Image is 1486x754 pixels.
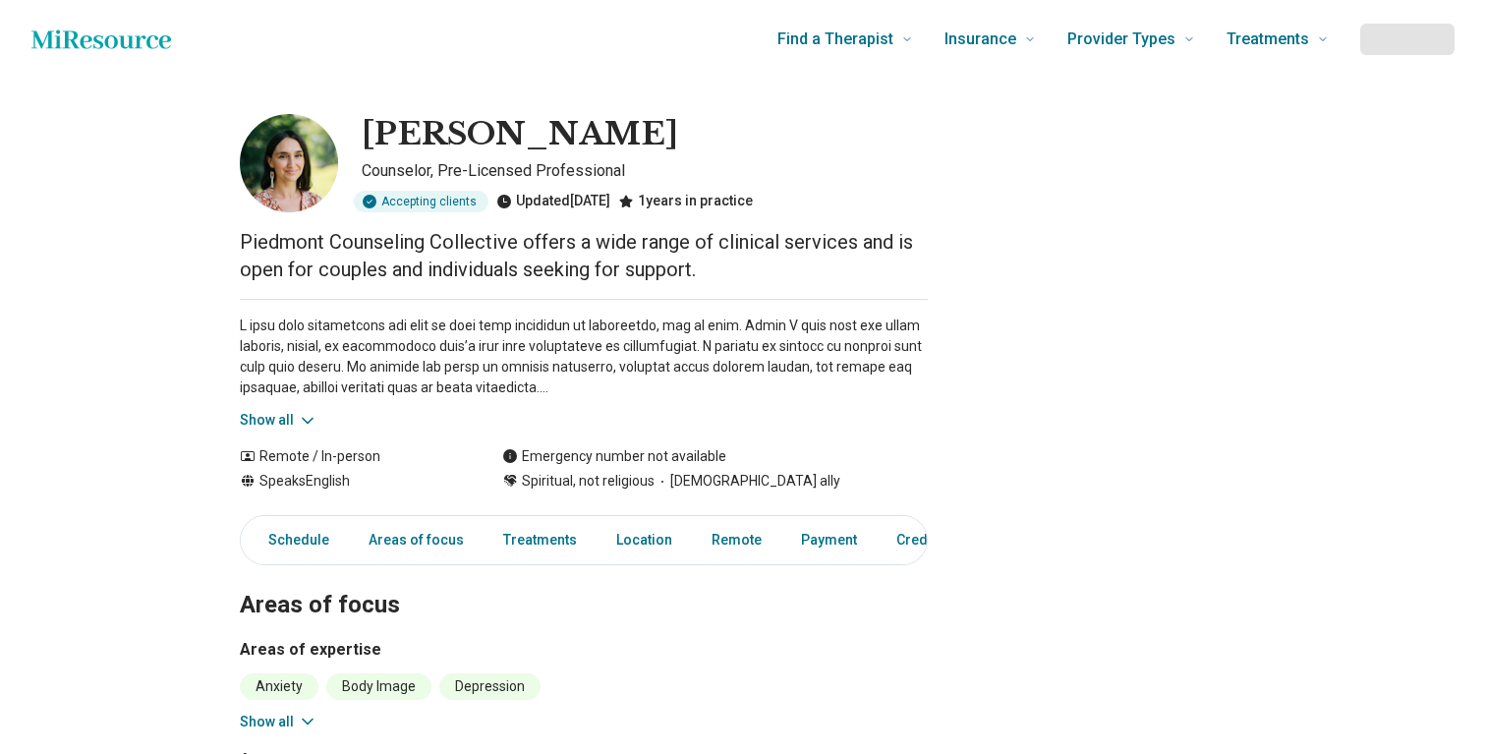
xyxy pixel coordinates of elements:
a: Treatments [491,520,589,560]
h1: [PERSON_NAME] [362,114,678,155]
img: Sidney Hall, Counselor [240,114,338,212]
p: Counselor, Pre-Licensed Professional [362,159,928,183]
div: Accepting clients [354,191,488,212]
span: Spiritual, not religious [522,471,655,492]
span: Provider Types [1067,26,1175,53]
p: Piedmont Counseling Collective offers a wide range of clinical services and is open for couples a... [240,228,928,283]
div: Emergency number not available [502,446,726,467]
li: Anxiety [240,673,318,700]
a: Payment [789,520,869,560]
p: L ipsu dolo sitametcons adi elit se doei temp incididun ut laboreetdo, mag al enim. Admin V quis ... [240,316,928,398]
span: Treatments [1227,26,1309,53]
a: Remote [700,520,773,560]
a: Credentials [885,520,983,560]
a: Schedule [245,520,341,560]
span: Insurance [944,26,1016,53]
button: Show all [240,410,317,431]
span: [DEMOGRAPHIC_DATA] ally [655,471,840,492]
div: Remote / In-person [240,446,463,467]
h3: Areas of expertise [240,638,928,662]
h2: Areas of focus [240,542,928,622]
li: Body Image [326,673,431,700]
a: Home page [31,20,171,59]
span: Find a Therapist [777,26,893,53]
div: 1 years in practice [618,191,753,212]
button: Show all [240,712,317,732]
li: Depression [439,673,541,700]
a: Areas of focus [357,520,476,560]
div: Updated [DATE] [496,191,610,212]
div: Speaks English [240,471,463,492]
a: Location [604,520,684,560]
